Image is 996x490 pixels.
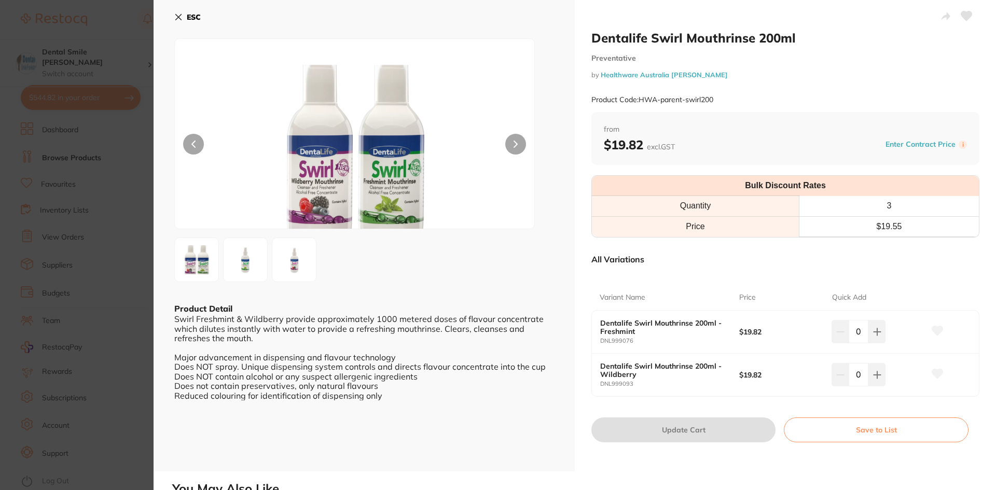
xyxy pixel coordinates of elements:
[799,216,979,236] td: $ 19.55
[591,95,713,104] small: Product Code: HWA-parent-swirl200
[591,30,979,46] h2: Dentalife Swirl Mouthrinse 200ml
[275,241,313,278] img: aWxkYmVycnkuanBn
[591,71,979,79] small: by
[174,314,554,400] div: Swirl Freshmint & Wildberry provide approximately 1000 metered doses of flavour concentrate which...
[600,381,739,387] small: DNL999093
[739,292,756,303] p: Price
[187,12,201,22] b: ESC
[739,371,823,379] b: $19.82
[591,254,644,264] p: All Variations
[604,137,675,152] b: $19.82
[592,176,979,196] th: Bulk Discount Rates
[600,338,739,344] small: DNL999076
[600,319,725,335] b: Dentalife Swirl Mouthrinse 200ml - Freshmint
[882,139,959,149] button: Enter Contract Price
[799,196,979,216] th: 3
[591,54,979,63] small: Preventative
[647,142,675,151] span: excl. GST
[591,417,776,442] button: Update Cart
[601,71,728,79] a: Healthware Australia [PERSON_NAME]
[174,303,232,314] b: Product Detail
[739,328,823,336] b: $19.82
[600,362,725,379] b: Dentalife Swirl Mouthrinse 200ml - Wildberry
[784,417,969,442] button: Save to List
[227,241,264,278] img: cmVzaG1pbnQuanBn
[604,124,967,135] span: from
[174,8,201,26] button: ESC
[592,216,799,236] td: Price
[592,196,799,216] th: Quantity
[832,292,866,303] p: Quick Add
[959,141,967,149] label: i
[178,241,215,278] img: L3N3aXJsLnBuZw
[247,65,463,229] img: L3N3aXJsLnBuZw
[600,292,645,303] p: Variant Name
